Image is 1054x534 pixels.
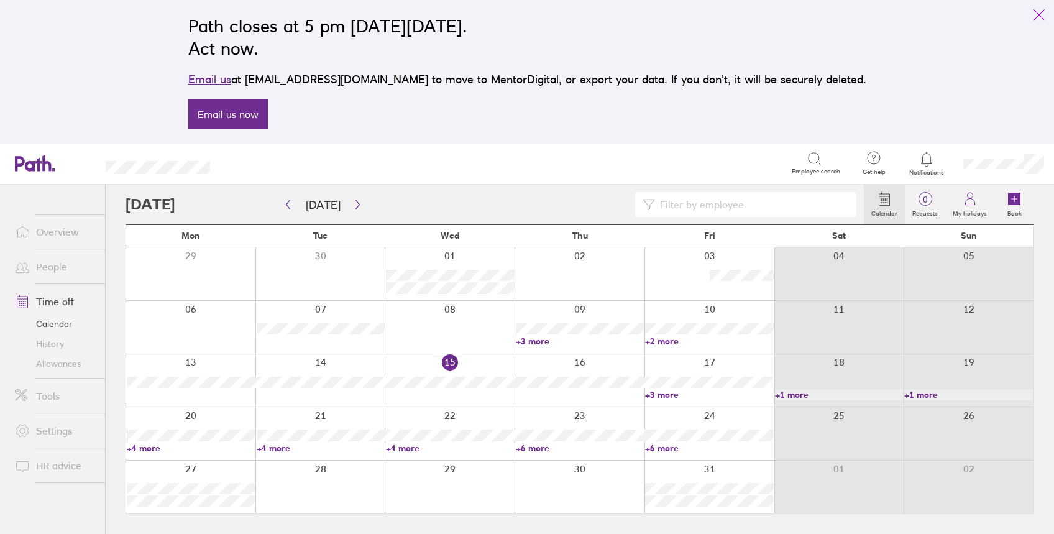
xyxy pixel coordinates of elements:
[313,231,328,241] span: Tue
[386,443,515,454] a: +4 more
[516,443,644,454] a: +6 more
[5,384,105,408] a: Tools
[864,206,905,218] label: Calendar
[792,168,840,175] span: Employee search
[572,231,588,241] span: Thu
[905,195,945,205] span: 0
[181,231,200,241] span: Mon
[296,195,351,215] button: [DATE]
[905,206,945,218] label: Requests
[516,336,644,347] a: +3 more
[5,334,105,354] a: History
[645,389,774,400] a: +3 more
[5,314,105,334] a: Calendar
[832,231,846,241] span: Sat
[645,336,774,347] a: +2 more
[5,453,105,478] a: HR advice
[5,254,105,279] a: People
[854,168,894,176] span: Get help
[907,169,947,177] span: Notifications
[1000,206,1029,218] label: Book
[188,71,866,88] p: at [EMAIL_ADDRESS][DOMAIN_NAME] to move to MentorDigital, or export your data. If you don’t, it w...
[994,185,1034,224] a: Book
[704,231,715,241] span: Fri
[945,185,994,224] a: My holidays
[441,231,459,241] span: Wed
[907,150,947,177] a: Notifications
[244,157,275,168] div: Search
[188,73,231,86] a: Email us
[257,443,385,454] a: +4 more
[5,354,105,374] a: Allowances
[904,389,1033,400] a: +1 more
[775,389,904,400] a: +1 more
[5,418,105,443] a: Settings
[5,289,105,314] a: Time off
[5,219,105,244] a: Overview
[864,185,905,224] a: Calendar
[655,193,849,216] input: Filter by employee
[127,443,255,454] a: +4 more
[188,15,866,60] h2: Path closes at 5 pm [DATE][DATE]. Act now.
[961,231,977,241] span: Sun
[645,443,774,454] a: +6 more
[188,99,268,129] a: Email us now
[945,206,994,218] label: My holidays
[905,185,945,224] a: 0Requests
